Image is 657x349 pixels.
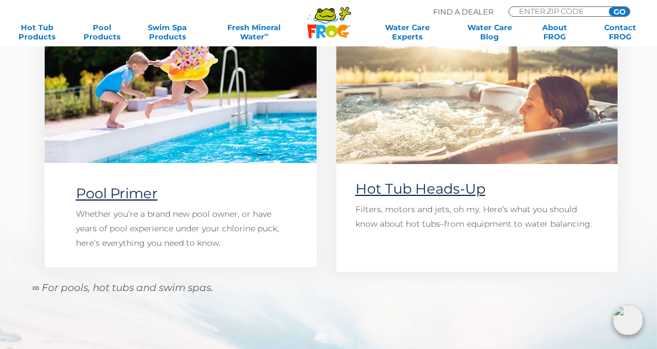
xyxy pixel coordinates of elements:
[45,9,317,163] img: poolhome
[595,23,645,41] a: ContactFROG
[264,31,268,38] sup: ∞
[207,23,301,41] a: Fresh MineralWater∞
[12,23,62,41] a: Hot TubProducts
[32,282,213,293] em: ∞ For pools, hot tubs and swim spas.
[518,7,596,15] input: Zip Code Form
[433,6,493,17] p: Find A Dealer
[613,305,643,335] img: openIcon
[355,180,485,197] a: Hot Tub Heads-Up
[464,23,515,41] a: Water CareBlog
[77,23,127,41] a: PoolProducts
[76,207,285,250] p: Whether you’re a brand new pool owner, or have years of pool experience under your chlorine puck,...
[355,202,598,231] p: Filters, motors and jets, oh my. Here’s what you should know about hot tubs–from equipment to wat...
[609,7,630,16] input: GO
[142,23,193,41] a: Swim SpaProducts
[76,185,158,202] a: Pool Primer
[365,23,450,41] a: Water CareExperts
[529,23,580,41] a: AboutFROG
[336,4,618,163] img: hottubhome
